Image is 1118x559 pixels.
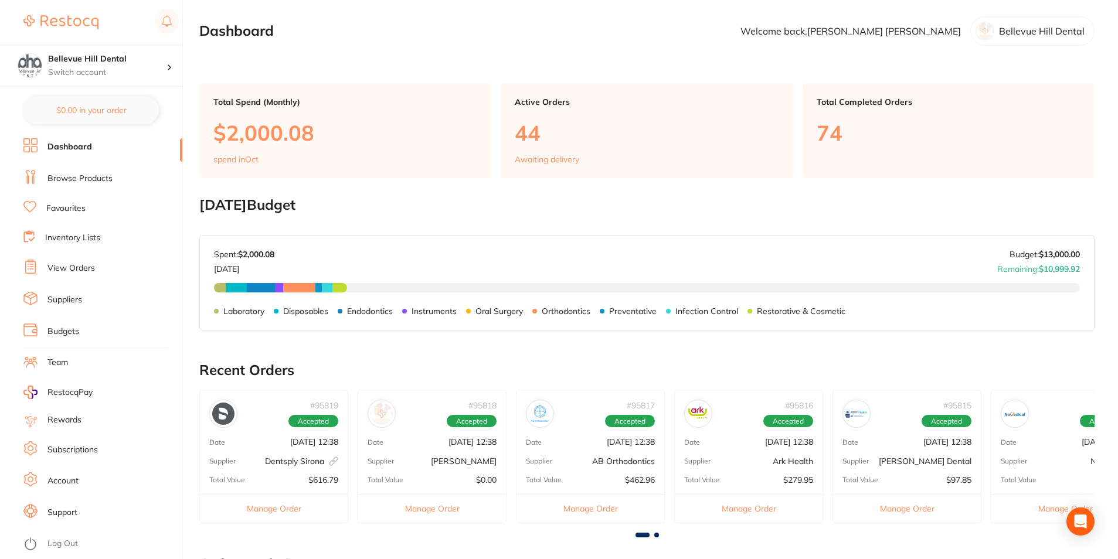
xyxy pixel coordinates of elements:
p: [DATE] [214,260,274,274]
p: [DATE] 12:38 [448,437,497,446]
p: 74 [817,121,1080,145]
p: Spent: [214,250,274,259]
p: Total Value [209,476,245,484]
img: Dentsply Sirona [212,403,235,425]
img: Bellevue Hill Dental [18,54,42,77]
img: RestocqPay [23,386,38,399]
a: Team [47,357,68,369]
h2: Dashboard [199,23,274,39]
p: Oral Surgery [475,306,523,316]
p: $2,000.08 [213,121,477,145]
span: Accepted [605,415,655,428]
p: Total Value [368,476,403,484]
strong: $2,000.08 [238,249,274,260]
p: Laboratory [223,306,264,316]
img: Ark Health [687,403,709,425]
a: Rewards [47,414,81,426]
p: # 95816 [785,401,813,410]
p: Total Value [684,476,720,484]
p: Disposables [283,306,328,316]
button: Manage Order [516,494,664,523]
p: $97.85 [946,475,971,485]
button: $0.00 in your order [23,96,159,124]
p: Total Value [1001,476,1037,484]
a: Suppliers [47,294,82,306]
a: Favourites [46,203,86,214]
span: RestocqPay [47,387,93,398]
button: Log Out [23,535,179,554]
span: Accepted [763,415,813,428]
p: Date [526,438,542,446]
p: Total Completed Orders [817,97,1080,107]
p: # 95815 [943,401,971,410]
p: Total Value [842,476,878,484]
p: Orthodontics [542,306,590,316]
img: Numedical [1004,403,1026,425]
p: [PERSON_NAME] Dental [879,456,971,466]
p: Date [842,438,858,446]
p: Ark Health [773,456,813,466]
p: Supplier [368,457,394,465]
p: # 95819 [310,401,338,410]
p: $616.79 [308,475,338,485]
h4: Bellevue Hill Dental [48,53,166,65]
p: Date [209,438,225,446]
p: Total Spend (Monthly) [213,97,477,107]
span: Accepted [447,415,497,428]
strong: $10,999.92 [1039,264,1080,274]
button: Manage Order [833,494,981,523]
a: Budgets [47,326,79,338]
p: $279.95 [783,475,813,485]
p: Date [368,438,383,446]
img: Restocq Logo [23,15,98,29]
a: Restocq Logo [23,9,98,36]
strong: $13,000.00 [1039,249,1080,260]
p: Budget: [1010,250,1080,259]
button: Manage Order [675,494,823,523]
p: Date [684,438,700,446]
p: [DATE] 12:38 [290,437,338,446]
a: Account [47,475,79,487]
div: Open Intercom Messenger [1066,507,1095,536]
p: Instruments [412,306,457,316]
p: [PERSON_NAME] [431,456,497,466]
p: Supplier [684,457,711,465]
a: Dashboard [47,141,92,153]
img: Erskine Dental [845,403,868,425]
button: Manage Order [358,494,506,523]
a: Log Out [47,538,78,550]
a: Total Completed Orders74 [803,83,1095,178]
a: Inventory Lists [45,232,100,244]
p: Dentsply Sirona [265,456,338,466]
p: Date [1001,438,1017,446]
p: $462.96 [625,475,655,485]
span: Accepted [922,415,971,428]
p: Active Orders [515,97,779,107]
p: [DATE] 12:38 [923,437,971,446]
p: Restorative & Cosmetic [757,306,845,316]
p: Awaiting delivery [515,155,579,164]
a: RestocqPay [23,386,93,399]
p: Supplier [1001,457,1027,465]
p: [DATE] 12:38 [765,437,813,446]
p: # 95817 [627,401,655,410]
a: Subscriptions [47,444,98,456]
p: Supplier [842,457,869,465]
img: AB Orthodontics [529,403,551,425]
a: Support [47,507,77,519]
p: AB Orthodontics [592,456,655,466]
p: spend in Oct [213,155,259,164]
a: Browse Products [47,173,113,185]
p: Bellevue Hill Dental [999,26,1085,36]
h2: Recent Orders [199,362,1095,379]
p: Preventative [609,306,657,316]
span: Accepted [288,415,338,428]
h2: [DATE] Budget [199,197,1095,213]
p: Total Value [526,476,562,484]
p: [DATE] 12:38 [607,437,655,446]
img: Dynek [371,403,393,425]
p: Switch account [48,67,166,79]
p: $0.00 [476,475,497,485]
a: Total Spend (Monthly)$2,000.08spend inOct [199,83,491,178]
p: Remaining: [997,260,1080,274]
